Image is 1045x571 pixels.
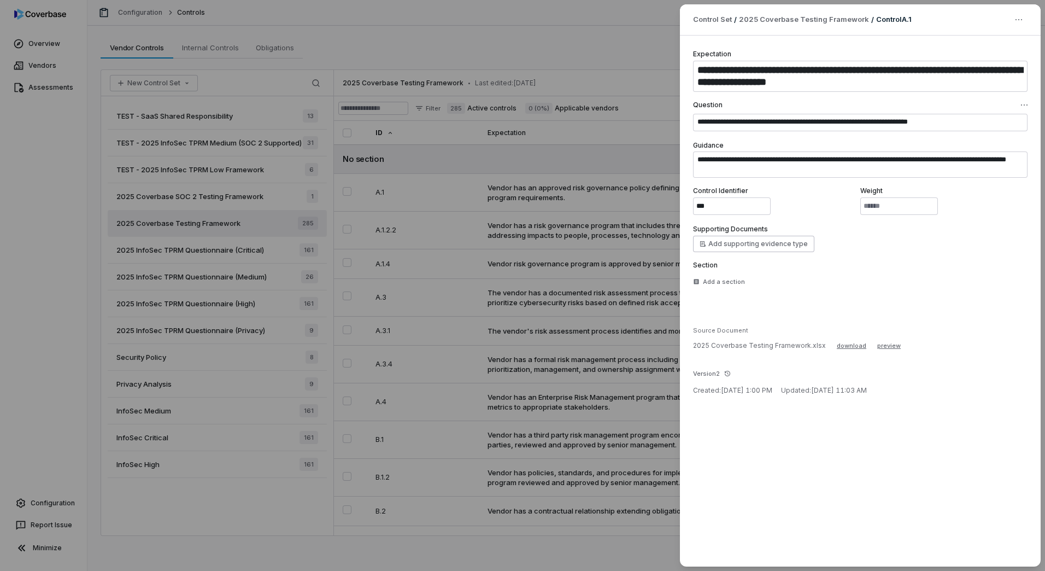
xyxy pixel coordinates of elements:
label: Supporting Documents [693,225,768,234]
button: Version2 [690,362,734,385]
button: preview [877,339,901,352]
div: Source Document [693,327,1028,335]
span: Updated: [DATE] 11:03 AM [781,386,867,394]
p: / [734,15,737,25]
p: 2025 Coverbase Testing Framework.xlsx [693,341,826,350]
label: Guidance [693,141,724,149]
button: Add a section [690,272,748,292]
label: Question [693,101,723,109]
span: Control Set [693,14,732,25]
button: download [832,339,871,352]
button: Add supporting evidence type [693,236,814,252]
a: 2025 Coverbase Testing Framework [739,14,869,25]
div: Add a section [693,278,745,286]
label: Section [693,261,1028,270]
label: Weight [860,187,1028,195]
p: / [871,15,874,25]
span: Created: [DATE] 1:00 PM [693,386,772,394]
label: Expectation [693,50,731,58]
span: Control A.1 [876,15,912,24]
button: Question actions [1018,98,1031,112]
label: Control Identifier [693,187,860,195]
